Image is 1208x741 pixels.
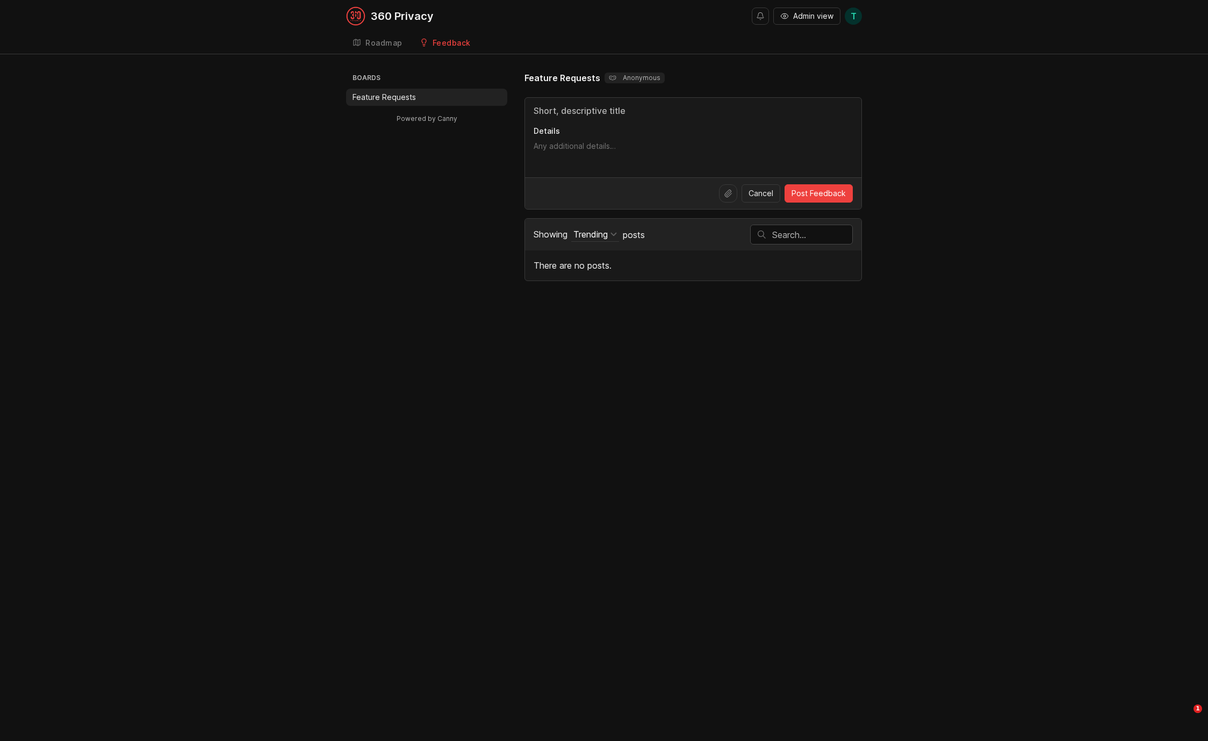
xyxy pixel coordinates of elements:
[792,188,846,199] span: Post Feedback
[609,74,660,82] p: Anonymous
[353,92,416,103] p: Feature Requests
[1171,704,1197,730] iframe: Intercom live chat
[365,39,402,47] div: Roadmap
[845,8,862,25] button: T
[742,184,780,203] button: Cancel
[524,71,600,84] h1: Feature Requests
[571,227,619,242] button: Showing
[534,104,853,117] input: Title
[346,32,409,54] a: Roadmap
[350,71,507,87] h3: Boards
[534,229,567,240] span: Showing
[851,10,857,23] span: T
[752,8,769,25] button: Notifications
[793,11,833,21] span: Admin view
[346,6,365,26] img: 360 Privacy logo
[534,126,853,136] p: Details
[395,112,459,125] a: Powered by Canny
[772,229,852,241] input: Search…
[346,89,507,106] a: Feature Requests
[1193,704,1202,713] span: 1
[785,184,853,203] button: Post Feedback
[534,141,853,162] textarea: Details
[413,32,477,54] a: Feedback
[773,8,840,25] button: Admin view
[371,11,434,21] div: 360 Privacy
[573,228,608,240] div: Trending
[749,188,773,199] span: Cancel
[525,250,861,280] div: There are no posts.
[623,229,645,241] span: posts
[433,39,471,47] div: Feedback
[993,637,1208,712] iframe: Intercom notifications message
